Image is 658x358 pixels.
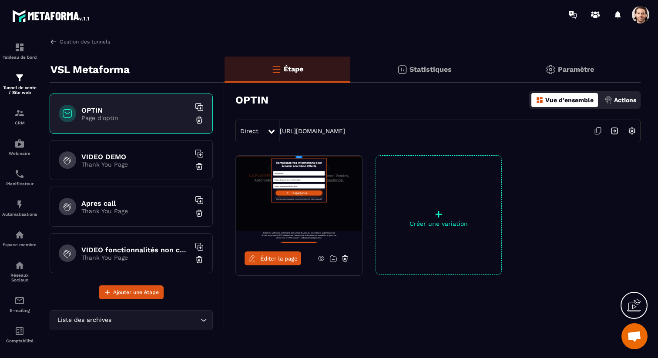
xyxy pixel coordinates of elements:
a: formationformationTunnel de vente / Site web [2,66,37,101]
a: automationsautomationsWebinaire [2,132,37,162]
p: Thank You Page [81,161,190,168]
a: social-networksocial-networkRéseaux Sociaux [2,254,37,289]
p: Comptabilité [2,338,37,343]
p: Automatisations [2,212,37,217]
span: Liste des archives [55,315,113,325]
a: automationsautomationsEspace membre [2,223,37,254]
a: formationformationTableau de bord [2,36,37,66]
img: automations [14,230,25,240]
img: bars-o.4a397970.svg [271,64,282,74]
input: Search for option [113,315,198,325]
p: Thank You Page [81,207,190,214]
img: formation [14,42,25,53]
a: formationformationCRM [2,101,37,132]
img: automations [14,199,25,210]
span: Éditer la page [260,255,298,262]
p: Planificateur [2,181,37,186]
a: Gestion des tunnels [50,38,110,46]
button: Ajouter une étape [99,285,164,299]
img: stats.20deebd0.svg [397,64,407,75]
p: Créer une variation [376,220,501,227]
p: Actions [614,97,636,104]
p: Webinaire [2,151,37,156]
a: Ouvrir le chat [621,323,648,349]
h6: Apres call [81,199,190,207]
p: Tableau de bord [2,55,37,60]
img: trash [195,116,204,124]
p: E-mailing [2,308,37,313]
img: formation [14,73,25,83]
img: automations [14,138,25,149]
p: VSL Metaforma [50,61,130,78]
img: trash [195,255,204,264]
img: email [14,295,25,306]
p: Étape [284,65,303,73]
a: accountantaccountantComptabilité [2,319,37,350]
p: + [376,208,501,220]
div: Search for option [50,310,213,330]
img: social-network [14,260,25,271]
h6: OPTIN [81,106,190,114]
p: Statistiques [410,65,452,74]
img: actions.d6e523a2.png [604,96,612,104]
p: Vue d'ensemble [545,97,594,104]
img: dashboard-orange.40269519.svg [536,96,544,104]
a: schedulerschedulerPlanificateur [2,162,37,193]
h3: OPTIN [235,94,269,106]
p: CRM [2,120,37,125]
img: arrow [50,38,57,46]
span: Direct [240,127,258,134]
img: trash [195,162,204,171]
a: Éditer la page [245,251,301,265]
p: Espace membre [2,242,37,247]
p: Page d'optin [81,114,190,121]
img: setting-w.858f3a88.svg [624,123,640,139]
p: Tunnel de vente / Site web [2,85,37,95]
a: emailemailE-mailing [2,289,37,319]
img: trash [195,209,204,217]
a: [URL][DOMAIN_NAME] [280,127,345,134]
img: image [236,156,362,243]
img: arrow-next.bcc2205e.svg [606,123,623,139]
a: automationsautomationsAutomatisations [2,193,37,223]
p: Paramètre [558,65,594,74]
h6: VIDEO DEMO [81,153,190,161]
img: setting-gr.5f69749f.svg [545,64,556,75]
img: scheduler [14,169,25,179]
img: formation [14,108,25,118]
span: Ajouter une étape [113,288,159,297]
p: Réseaux Sociaux [2,273,37,282]
img: logo [12,8,91,23]
p: Thank You Page [81,254,190,261]
h6: VIDEO fonctionnalités non convaincu [81,246,190,254]
img: accountant [14,326,25,336]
